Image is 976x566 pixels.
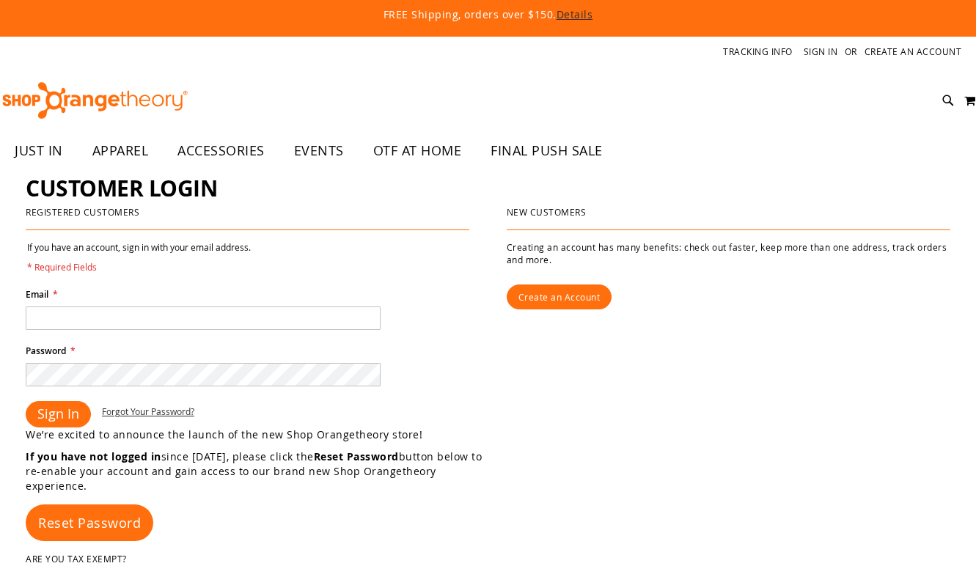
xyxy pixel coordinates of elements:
[557,7,593,21] a: Details
[177,134,265,167] span: ACCESSORIES
[373,134,462,167] span: OTF AT HOME
[56,7,921,22] p: FREE Shipping, orders over $150.
[26,449,488,493] p: since [DATE], please click the button below to re-enable your account and gain access to our bran...
[102,405,194,418] a: Forgot Your Password?
[163,134,279,168] a: ACCESSORIES
[15,134,63,167] span: JUST IN
[26,206,139,218] strong: Registered Customers
[26,504,153,541] a: Reset Password
[476,134,617,168] a: FINAL PUSH SALE
[92,134,149,167] span: APPAREL
[26,553,127,565] strong: Are You Tax Exempt?
[78,134,164,168] a: APPAREL
[723,45,793,58] a: Tracking Info
[26,288,48,301] span: Email
[314,449,399,463] strong: Reset Password
[294,134,344,167] span: EVENTS
[26,427,488,442] p: We’re excited to announce the launch of the new Shop Orangetheory store!
[38,514,141,532] span: Reset Password
[279,134,359,168] a: EVENTS
[491,134,603,167] span: FINAL PUSH SALE
[26,449,161,463] strong: If you have not logged in
[865,45,962,58] a: Create an Account
[518,291,601,303] span: Create an Account
[102,405,194,417] span: Forgot Your Password?
[37,405,79,422] span: Sign In
[507,241,950,266] p: Creating an account has many benefits: check out faster, keep more than one address, track orders...
[26,241,252,273] legend: If you have an account, sign in with your email address.
[507,284,612,309] a: Create an Account
[26,173,217,203] span: Customer Login
[27,261,251,273] span: * Required Fields
[359,134,477,168] a: OTF AT HOME
[507,206,587,218] strong: New Customers
[26,401,91,427] button: Sign In
[26,345,66,357] span: Password
[804,45,838,58] a: Sign In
